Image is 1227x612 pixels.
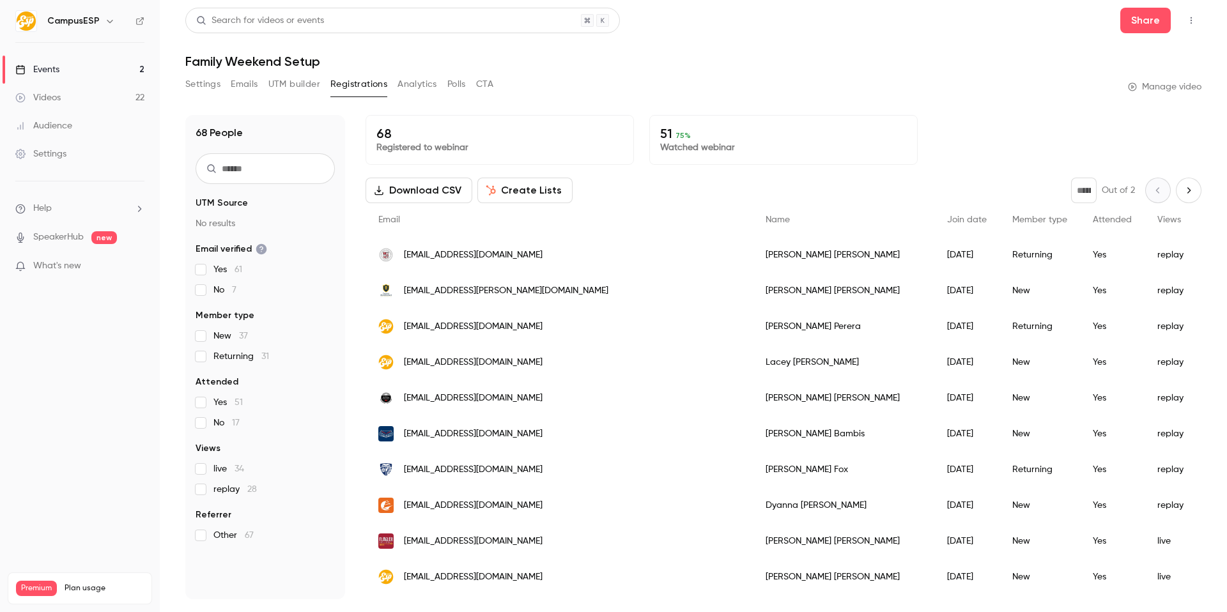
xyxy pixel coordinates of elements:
div: [DATE] [934,309,999,344]
button: Emails [231,74,258,95]
span: Yes [213,396,243,409]
span: [EMAIL_ADDRESS][DOMAIN_NAME] [404,320,543,333]
p: No results [196,217,335,230]
div: Returning [999,452,1080,487]
button: Registrations [330,74,387,95]
span: UTM Source [196,197,248,210]
h6: CampusESP [47,15,100,27]
span: New [213,330,248,342]
div: [DATE] [934,559,999,595]
div: Returning [999,309,1080,344]
span: No [213,284,236,296]
span: live [213,463,244,475]
p: 51 [660,126,907,141]
img: CampusESP [16,11,36,31]
div: [DATE] [934,416,999,452]
div: replay [1145,380,1214,416]
li: help-dropdown-opener [15,202,144,215]
div: Events [15,63,59,76]
span: Returning [213,350,269,363]
div: live [1145,559,1214,595]
div: [DATE] [934,237,999,273]
span: Join date [947,215,987,224]
span: Yes [213,263,242,276]
p: Registered to webinar [376,141,623,154]
span: [EMAIL_ADDRESS][PERSON_NAME][DOMAIN_NAME] [404,284,608,298]
div: Dyanna [PERSON_NAME] [753,487,934,523]
span: 17 [232,418,240,427]
div: Search for videos or events [196,14,324,27]
button: Next page [1176,178,1201,203]
span: 75 % [675,131,691,140]
div: [DATE] [934,452,999,487]
div: Yes [1080,487,1145,523]
div: Yes [1080,559,1145,595]
img: salemstate.edu [378,498,394,513]
span: [EMAIL_ADDRESS][DOMAIN_NAME] [404,249,543,262]
div: New [999,344,1080,380]
img: campusesp.com [378,355,394,370]
div: [PERSON_NAME] [PERSON_NAME] [753,273,934,309]
div: New [999,523,1080,559]
div: Yes [1080,452,1145,487]
div: replay [1145,309,1214,344]
div: Lacey [PERSON_NAME] [753,344,934,380]
span: Attended [1093,215,1132,224]
img: sacredheart.edu [378,247,394,263]
div: [DATE] [934,344,999,380]
div: Yes [1080,273,1145,309]
div: [PERSON_NAME] [PERSON_NAME] [753,380,934,416]
span: 31 [261,352,269,361]
section: facet-groups [196,197,335,542]
div: live [1145,523,1214,559]
span: 51 [235,398,243,407]
div: [DATE] [934,273,999,309]
div: replay [1145,487,1214,523]
div: [PERSON_NAME] Bambis [753,416,934,452]
div: [PERSON_NAME] [PERSON_NAME] [753,559,934,595]
span: [EMAIL_ADDRESS][DOMAIN_NAME] [404,570,543,584]
div: replay [1145,416,1214,452]
span: Views [196,442,220,455]
span: Member type [1012,215,1067,224]
span: [EMAIL_ADDRESS][DOMAIN_NAME] [404,356,543,369]
div: replay [1145,237,1214,273]
div: [PERSON_NAME] [PERSON_NAME] [753,237,934,273]
button: Share [1120,8,1171,33]
img: jhu.edu [378,462,394,477]
img: campusesp.com [378,319,394,334]
span: Other [213,529,254,542]
span: 28 [247,485,257,494]
div: Settings [15,148,66,160]
div: New [999,559,1080,595]
div: replay [1145,273,1214,309]
div: Returning [999,237,1080,273]
a: Manage video [1128,80,1201,93]
span: Premium [16,581,57,596]
span: 37 [239,332,248,340]
img: flagler.edu [378,533,394,549]
span: Member type [196,309,254,322]
span: Plan usage [65,583,144,593]
div: Yes [1080,416,1145,452]
div: replay [1145,452,1214,487]
p: Watched webinar [660,141,907,154]
span: 61 [235,265,242,274]
img: fau.edu [378,426,394,441]
div: Yes [1080,380,1145,416]
h1: 68 People [196,125,243,141]
img: truett.edu [378,283,394,298]
span: [EMAIL_ADDRESS][DOMAIN_NAME] [404,499,543,512]
button: Create Lists [477,178,573,203]
span: Attended [196,376,238,388]
span: replay [213,483,257,496]
div: Videos [15,91,61,104]
div: New [999,416,1080,452]
div: replay [1145,344,1214,380]
div: Yes [1080,523,1145,559]
span: [EMAIL_ADDRESS][DOMAIN_NAME] [404,427,543,441]
h1: Family Weekend Setup [185,54,1201,69]
span: [EMAIL_ADDRESS][DOMAIN_NAME] [404,535,543,548]
div: Yes [1080,237,1145,273]
img: ysu.edu [378,390,394,406]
